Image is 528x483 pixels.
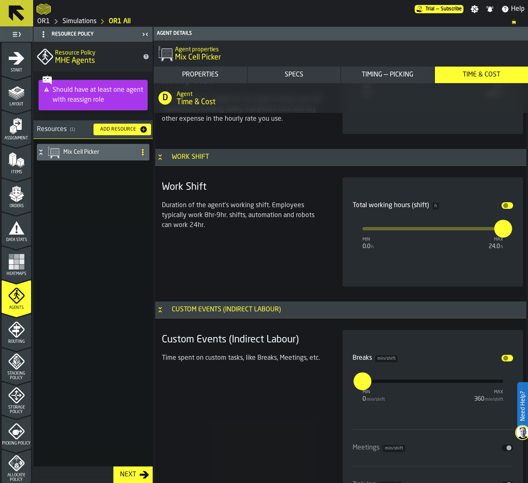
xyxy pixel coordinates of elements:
[177,89,521,98] h2: Sub Title
[113,466,153,483] button: button-Next
[154,27,528,41] header: Agent details
[2,110,31,143] li: menu Assignment
[97,127,139,132] div: Add Resource
[474,390,503,395] div: max
[371,245,374,249] span: h
[425,6,434,12] span: Trial
[415,5,463,13] div: Menu Subscription
[353,353,398,363] div: Breaks
[158,91,172,105] div: D
[498,4,528,14] label: button-toggle-Help
[353,436,514,459] div: input-slider-Meetings
[155,70,245,80] div: Properties
[2,68,31,73] span: Start
[437,70,527,80] div: Time & Cost
[2,416,31,449] li: menu Picking Policy
[353,201,439,210] div: Total working hours (shift)
[94,124,151,135] button: button-Add Resource
[501,245,503,249] span: h
[55,48,138,56] h2: Sub Title
[162,201,323,230] div: Duration of the agent's working shift. Employees typically work 8hr-9hr. shifts, automation and r...
[2,170,31,175] span: Items
[511,4,525,14] span: Help
[162,353,323,363] div: Time spent on custom tasks, like Breaks, Meetings, etc.
[415,5,463,13] a: link-to-/wh/i/02d92962-0f11-4133-9763-7cb092bceeef/pricing/
[70,127,75,132] span: ( 1 )
[36,2,51,17] a: logo-header
[353,443,405,453] div: Meetings
[2,246,31,279] li: menu Heatmaps
[362,237,374,242] div: min
[167,152,214,162] div: Work Shift
[2,314,31,347] li: menu Routing
[154,67,247,83] button: button-Properties
[353,194,514,253] div: input-slider-Total working hours (shift)
[341,67,434,83] button: button-Timing — Picking
[362,390,385,395] div: min
[155,301,526,318] h3: title-section-Custom Events (Indirect Labour)
[485,397,503,402] span: min/shift
[494,220,503,237] input: react-aria9405707352-:r3o1: react-aria9405707352-:r3o1:
[2,450,31,483] li: menu Allocate Policy
[2,405,31,414] span: Storage Policy
[518,383,527,429] label: Need Help?
[2,272,31,276] span: Heatmaps
[441,6,462,12] span: Subscribe
[489,243,503,250] div: 24.0
[383,445,405,452] span: min/shift
[177,98,216,107] span: Time & Cost
[35,28,139,41] div: Resource Policy
[2,441,31,446] span: Picking Policy
[63,149,133,155] h4: Mix Cell Picker
[109,17,131,26] a: link-to-/wh/i/02d92962-0f11-4133-9763-7cb092bceeef/simulations/9a211eaa-bb90-455b-b7ba-0f577f6f4371
[249,70,339,80] div: Specs
[155,154,165,160] button: Button-Work Shift-open
[2,238,31,242] span: Data Stats
[2,102,31,107] span: Layout
[2,29,31,40] label: button-toggle-Toggle Full Menu
[155,306,165,313] button: Button-Custom Events (Indirect Labour)-open
[139,29,151,39] label: button-toggle-Close me
[2,348,31,381] li: menu Stacking Policy
[432,203,439,210] span: h
[37,124,87,134] div: Resources
[367,397,385,402] span: min/shift
[343,70,433,80] div: Timing — Picking
[37,144,133,160] div: Mix Cell Picker
[62,17,96,26] a: link-to-/wh/i/02d92962-0f11-4133-9763-7cb092bceeef
[117,470,139,480] div: Next
[162,181,323,194] h3: Work Shift
[2,178,31,211] li: menu Orders
[2,306,31,310] span: Agents
[36,17,525,26] nav: Breadcrumb
[353,372,362,390] input: react-aria9405707352-:r3or: react-aria9405707352-:r3or:
[2,43,31,76] li: menu Start
[474,396,503,402] div: 360
[482,5,497,13] label: button-toggle-Notifications
[155,149,526,166] h3: title-section-Work Shift
[34,42,153,72] div: title-MHE Agents
[42,84,144,107] div: Should have at least one agent with reassign role
[2,212,31,245] li: menu Data Stats
[154,83,528,113] div: title-Time & Cost
[467,5,482,13] label: button-toggle-Settings
[2,382,31,415] li: menu Storage Policy
[37,17,50,26] a: link-to-/wh/i/02d92962-0f11-4133-9763-7cb092bceeef
[436,6,439,12] span: —
[2,280,31,313] li: menu Agents
[55,56,95,65] span: MHE Agents
[353,372,371,390] label: react-aria9405707352-:r3or:
[2,371,31,380] span: Stacking Policy
[375,355,398,362] span: min/shift
[162,333,323,347] h3: Custom Events (Indirect Labour)
[167,305,286,315] div: Custom Events (Indirect Labour)
[2,77,31,110] li: menu Layout
[2,136,31,141] span: Assignment
[175,53,221,62] span: Mix Cell Picker
[34,120,153,139] h3: title-section-[object Object]
[362,396,385,402] div: 0
[2,144,31,177] li: menu Items
[2,204,31,208] span: Orders
[247,67,341,83] button: button-Specs
[494,220,512,237] label: react-aria9405707352-:r3o1:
